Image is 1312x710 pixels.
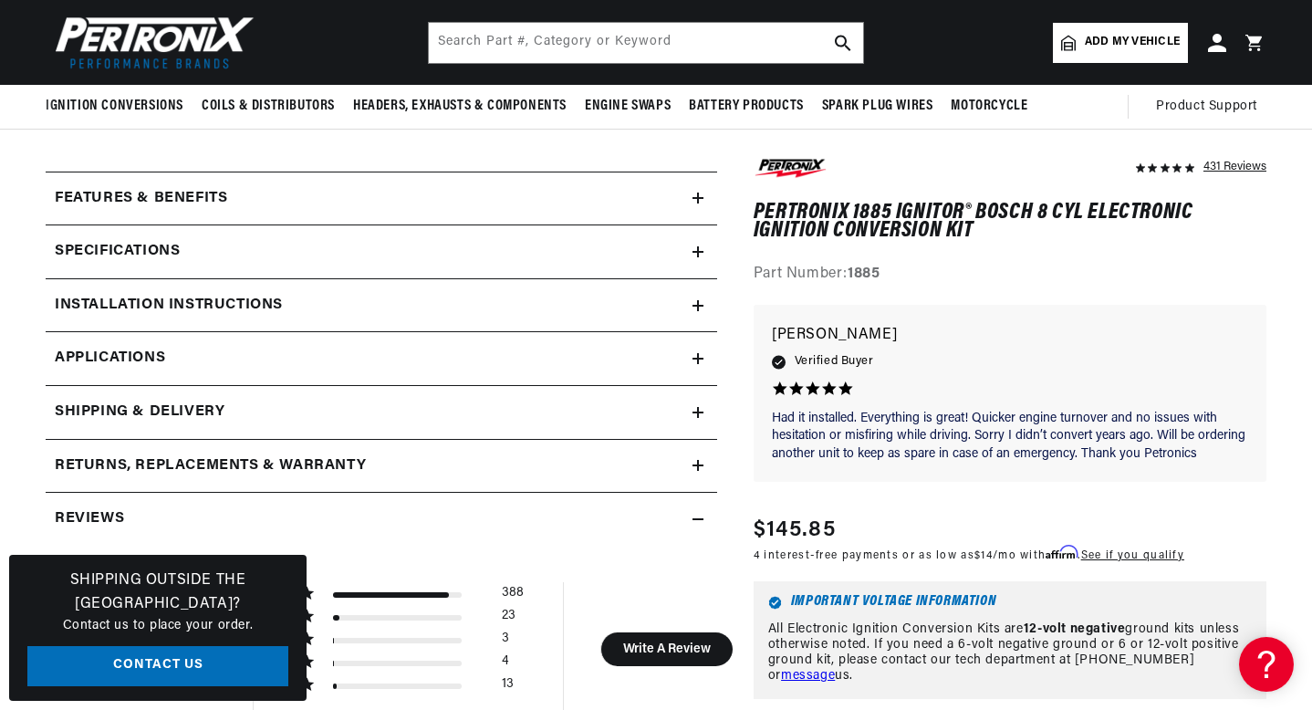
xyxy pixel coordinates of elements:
span: Verified Buyer [795,352,873,372]
span: Coils & Distributors [202,97,335,116]
span: Headers, Exhausts & Components [353,97,567,116]
h2: Reviews [55,507,124,531]
strong: 1885 [848,267,880,282]
summary: Spark Plug Wires [813,85,942,128]
button: search button [823,23,863,63]
summary: Features & Benefits [46,172,717,225]
a: message [781,669,835,683]
div: 4 star by 23 reviews [286,608,524,631]
summary: Reviews [46,493,717,546]
div: 388 [502,585,524,608]
div: 5 star by 388 reviews [286,585,524,608]
span: Affirm [1046,546,1078,559]
div: 3 star by 3 reviews [286,631,524,653]
p: Contact us to place your order. [27,616,288,636]
summary: Engine Swaps [576,85,680,128]
span: Product Support [1156,97,1257,117]
p: Had it installed. Everything is great! Quicker engine turnover and no issues with hesitation or m... [772,410,1248,464]
strong: 12-volt negative [1024,623,1126,637]
h2: Returns, Replacements & Warranty [55,454,366,478]
span: Battery Products [689,97,804,116]
a: See if you qualify - Learn more about Affirm Financing (opens in modal) [1081,550,1184,561]
h2: Shipping & Delivery [55,401,224,424]
div: 431 Reviews [1203,155,1266,177]
h1: PerTronix 1885 Ignitor® Bosch 8 cyl Electronic Ignition Conversion Kit [754,204,1266,241]
span: Ignition Conversions [46,97,183,116]
img: Pertronix [46,11,255,74]
div: 23 [502,608,515,631]
span: Motorcycle [951,97,1027,116]
span: Add my vehicle [1085,34,1180,51]
div: Part Number: [754,264,1266,287]
button: Write A Review [600,632,733,666]
p: 4 interest-free payments or as low as /mo with . [754,547,1184,564]
span: $14 [974,550,993,561]
summary: Battery Products [680,85,813,128]
h2: Installation instructions [55,294,283,318]
summary: Product Support [1156,85,1266,129]
span: Spark Plug Wires [822,97,933,116]
div: 3 [502,631,509,653]
a: Applications [46,332,717,386]
summary: Headers, Exhausts & Components [344,85,576,128]
span: $145.85 [754,514,836,547]
div: 4 [502,653,509,676]
summary: Specifications [46,225,717,278]
input: Search Part #, Category or Keyword [429,23,863,63]
summary: Ignition Conversions [46,85,193,128]
summary: Returns, Replacements & Warranty [46,440,717,493]
summary: Motorcycle [942,85,1036,128]
h6: Important Voltage Information [768,597,1252,611]
div: 13 [502,676,514,699]
p: [PERSON_NAME] [772,323,1248,349]
span: Applications [55,347,165,371]
summary: Coils & Distributors [193,85,344,128]
p: All Electronic Ignition Conversion Kits are ground kits unless otherwise noted. If you need a 6-v... [768,623,1252,684]
a: Add my vehicle [1053,23,1188,63]
a: Contact Us [27,646,288,687]
summary: Installation instructions [46,279,717,332]
div: 2 star by 4 reviews [286,653,524,676]
h2: Features & Benefits [55,187,227,211]
summary: Shipping & Delivery [46,386,717,439]
h2: Specifications [55,240,180,264]
div: 1 star by 13 reviews [286,676,524,699]
h3: Shipping Outside the [GEOGRAPHIC_DATA]? [27,569,288,616]
span: Engine Swaps [585,97,671,116]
